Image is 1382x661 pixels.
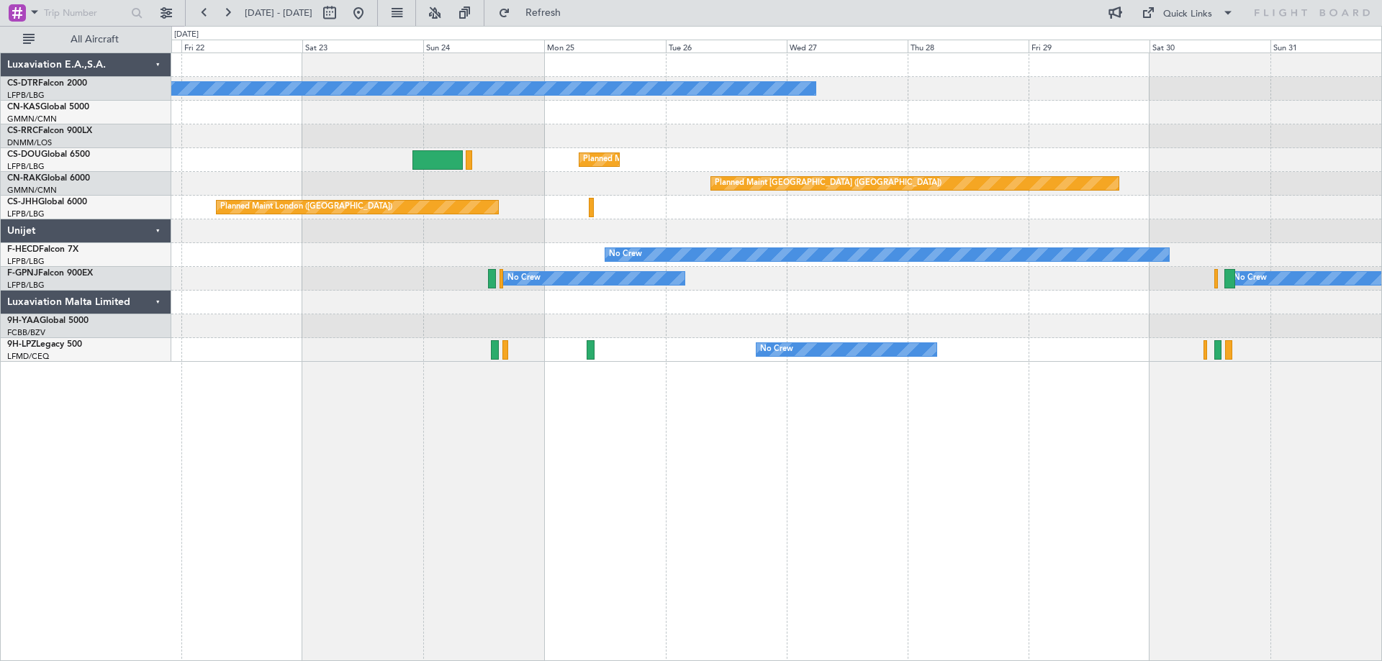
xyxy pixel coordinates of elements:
[715,173,941,194] div: Planned Maint [GEOGRAPHIC_DATA] ([GEOGRAPHIC_DATA])
[220,196,392,218] div: Planned Maint London ([GEOGRAPHIC_DATA])
[7,185,57,196] a: GMMN/CMN
[245,6,312,19] span: [DATE] - [DATE]
[760,339,793,360] div: No Crew
[513,8,574,18] span: Refresh
[7,127,38,135] span: CS-RRC
[7,351,49,362] a: LFMD/CEQ
[44,2,127,24] input: Trip Number
[7,256,45,267] a: LFPB/LBG
[7,245,39,254] span: F-HECD
[423,40,544,53] div: Sun 24
[7,103,89,111] a: CN-KASGlobal 5000
[7,103,40,111] span: CN-KAS
[16,28,156,51] button: All Aircraft
[7,316,40,325] span: 9H-YAA
[7,340,36,349] span: 9H-LPZ
[7,327,45,338] a: FCBB/BZV
[1134,1,1241,24] button: Quick Links
[7,340,82,349] a: 9H-LPZLegacy 500
[908,40,1029,53] div: Thu 28
[7,198,38,206] span: CS-JHH
[7,269,93,278] a: F-GPNJFalcon 900EX
[492,1,578,24] button: Refresh
[7,79,38,88] span: CS-DTR
[7,174,90,183] a: CN-RAKGlobal 6000
[1234,268,1267,289] div: No Crew
[1150,40,1270,53] div: Sat 30
[7,174,41,183] span: CN-RAK
[7,161,45,172] a: LFPB/LBG
[7,127,92,135] a: CS-RRCFalcon 900LX
[507,268,541,289] div: No Crew
[7,198,87,206] a: CS-JHHGlobal 6000
[1029,40,1150,53] div: Fri 29
[181,40,302,53] div: Fri 22
[37,35,152,45] span: All Aircraft
[666,40,787,53] div: Tue 26
[7,269,38,278] span: F-GPNJ
[1163,7,1212,22] div: Quick Links
[609,244,642,265] div: No Crew
[302,40,423,53] div: Sat 23
[7,114,57,124] a: GMMN/CMN
[7,150,90,159] a: CS-DOUGlobal 6500
[7,90,45,101] a: LFPB/LBG
[7,209,45,219] a: LFPB/LBG
[7,316,89,325] a: 9H-YAAGlobal 5000
[7,79,87,88] a: CS-DTRFalcon 2000
[787,40,908,53] div: Wed 27
[7,137,52,148] a: DNMM/LOS
[7,280,45,291] a: LFPB/LBG
[7,245,78,254] a: F-HECDFalcon 7X
[583,149,810,170] div: Planned Maint [GEOGRAPHIC_DATA] ([GEOGRAPHIC_DATA])
[544,40,665,53] div: Mon 25
[7,150,41,159] span: CS-DOU
[174,29,199,41] div: [DATE]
